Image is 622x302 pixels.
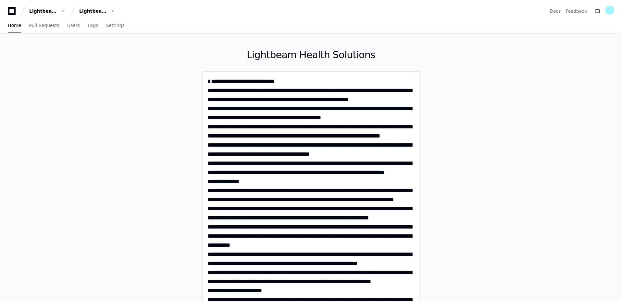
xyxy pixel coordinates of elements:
[88,23,98,27] span: Logs
[202,49,420,61] h1: Lightbeam Health Solutions
[8,18,21,33] a: Home
[106,23,124,27] span: Settings
[27,5,68,17] button: Lightbeam Health
[106,18,124,33] a: Settings
[550,8,561,14] a: Docs
[77,5,118,17] button: Lightbeam Health Solutions
[29,8,57,14] div: Lightbeam Health
[8,23,21,27] span: Home
[79,8,107,14] div: Lightbeam Health Solutions
[29,18,59,33] a: Pull Requests
[566,8,587,14] button: Feedback
[67,18,80,33] a: Users
[88,18,98,33] a: Logs
[67,23,80,27] span: Users
[29,23,59,27] span: Pull Requests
